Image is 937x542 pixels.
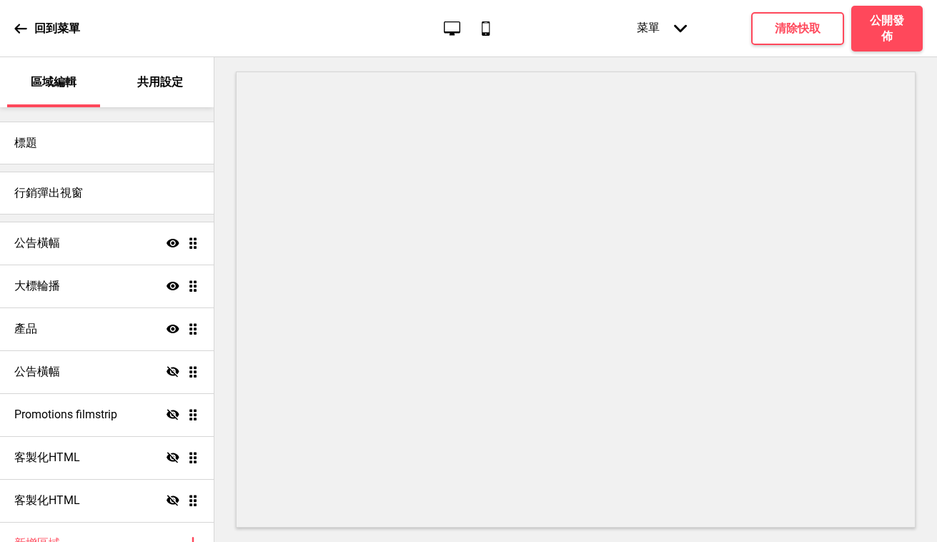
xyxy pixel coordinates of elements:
[34,21,80,36] p: 回到菜單
[14,407,117,423] h4: Promotions filmstrip
[31,74,76,90] p: 區域編輯
[14,321,37,337] h4: 產品
[14,185,83,201] h4: 行銷彈出視窗
[751,12,844,45] button: 清除快取
[14,493,80,508] h4: 客製化HTML
[14,364,60,380] h4: 公告橫幅
[14,235,60,251] h4: 公告橫幅
[623,6,701,50] div: 菜單
[866,13,908,44] h4: 公開發佈
[851,6,923,51] button: 公開發佈
[14,135,37,151] h4: 標題
[14,9,80,48] a: 回到菜單
[14,278,60,294] h4: 大標輪播
[14,450,80,465] h4: 客製化HTML
[775,21,821,36] h4: 清除快取
[137,74,183,90] p: 共用設定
